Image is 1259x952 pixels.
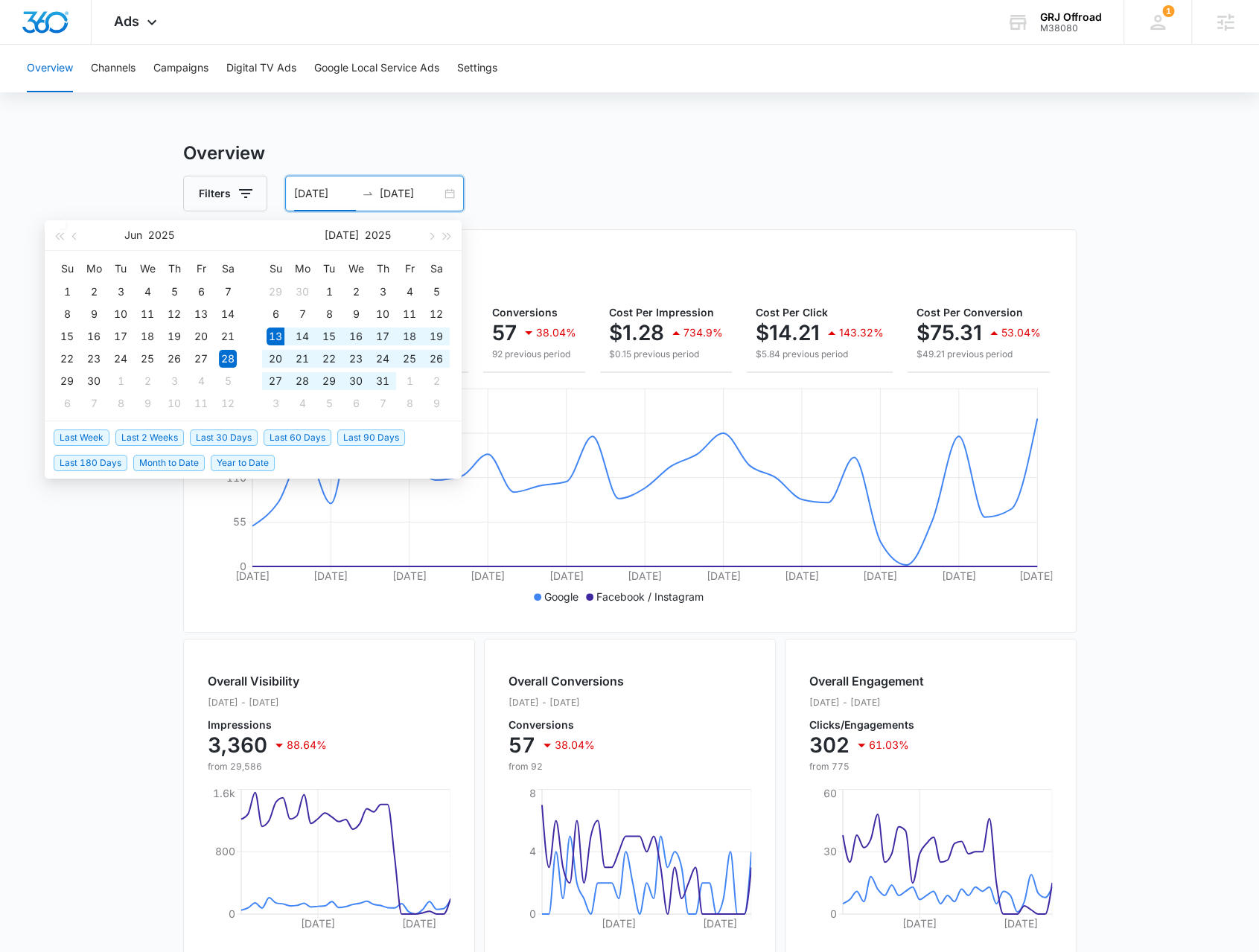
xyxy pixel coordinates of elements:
td: 2025-07-16 [342,325,369,348]
tspan: 4 [529,845,535,857]
tspan: 1.6k [212,787,235,799]
input: Start date [294,185,356,202]
div: 27 [267,372,284,390]
tspan: [DATE] [702,917,736,930]
tspan: 0 [228,907,235,920]
span: Last 2 Weeks [115,429,184,446]
p: 38.04% [536,328,576,338]
div: 3 [267,394,284,412]
span: Last 180 Days [54,455,127,471]
tspan: [DATE] [549,569,583,582]
td: 2025-06-13 [188,303,214,325]
span: Cost Per Click [756,306,828,319]
td: 2025-06-24 [107,348,134,370]
div: 13 [267,328,284,345]
div: 19 [427,328,445,345]
td: 2025-07-11 [396,303,423,325]
td: 2025-06-04 [134,281,161,303]
th: We [342,257,369,281]
div: 4 [401,283,418,301]
div: 15 [320,328,338,345]
div: 28 [219,350,237,368]
p: $5.84 previous period [756,348,884,361]
div: 13 [192,305,210,323]
span: swap-right [362,188,374,199]
div: 10 [374,305,392,323]
div: 31 [374,372,392,390]
tspan: [DATE] [941,569,975,582]
div: 1 [58,283,76,301]
td: 2025-07-07 [289,303,316,325]
div: 5 [320,394,338,412]
td: 2025-07-19 [423,325,450,348]
tspan: 60 [823,787,836,799]
div: 5 [427,283,445,301]
p: $0.15 previous period [609,348,723,361]
td: 2025-06-20 [188,325,214,348]
div: 23 [85,350,103,368]
div: 9 [347,305,365,323]
div: 11 [192,394,210,412]
div: 8 [401,394,418,412]
td: 2025-07-30 [342,370,369,392]
p: from 92 [509,760,624,773]
tspan: [DATE] [300,917,334,930]
tspan: [DATE] [601,917,635,930]
div: 17 [112,328,130,345]
div: 7 [85,394,103,412]
div: 1 [112,372,130,390]
td: 2025-07-26 [423,348,450,370]
td: 2025-06-28 [214,348,241,370]
button: [DATE] [325,220,359,250]
h2: Overall Visibility [208,672,327,690]
p: from 775 [809,760,924,773]
button: Overview [27,45,73,92]
td: 2025-06-12 [161,303,188,325]
td: 2025-07-23 [342,348,369,370]
p: $14.21 [756,321,820,345]
div: 7 [219,283,237,301]
div: 18 [401,328,418,345]
tspan: [DATE] [627,569,661,582]
td: 2025-07-05 [423,281,450,303]
td: 2025-07-09 [134,392,161,415]
td: 2025-07-05 [214,370,241,392]
span: Year to Date [211,455,275,471]
div: 3 [165,372,183,390]
td: 2025-06-18 [134,325,161,348]
td: 2025-07-13 [262,325,289,348]
div: 29 [58,372,76,390]
tspan: [DATE] [706,569,740,582]
td: 2025-07-03 [369,281,396,303]
tspan: 0 [829,907,836,920]
td: 2025-06-10 [107,303,134,325]
th: Th [161,257,188,281]
div: notifications count [1162,5,1174,17]
td: 2025-06-30 [80,370,107,392]
td: 2025-08-08 [396,392,423,415]
tspan: [DATE] [313,569,348,582]
tspan: 30 [823,845,836,857]
button: 2025 [148,220,174,250]
div: 1 [320,283,338,301]
div: 2 [427,372,445,390]
p: 57 [509,733,535,757]
p: $75.31 [917,321,982,345]
div: 25 [138,350,156,368]
td: 2025-06-08 [54,303,80,325]
p: [DATE] - [DATE] [509,696,624,709]
th: Su [54,257,80,281]
div: 3 [112,283,130,301]
td: 2025-07-14 [289,325,316,348]
div: 23 [347,350,365,368]
td: 2025-06-30 [289,281,316,303]
td: 2025-06-14 [214,303,241,325]
div: 8 [112,394,130,412]
h2: Overall Conversions [509,672,624,690]
th: Th [369,257,396,281]
td: 2025-08-07 [369,392,396,415]
tspan: [DATE] [392,569,426,582]
td: 2025-06-29 [54,370,80,392]
p: 734.9% [683,328,723,338]
td: 2025-07-28 [289,370,316,392]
